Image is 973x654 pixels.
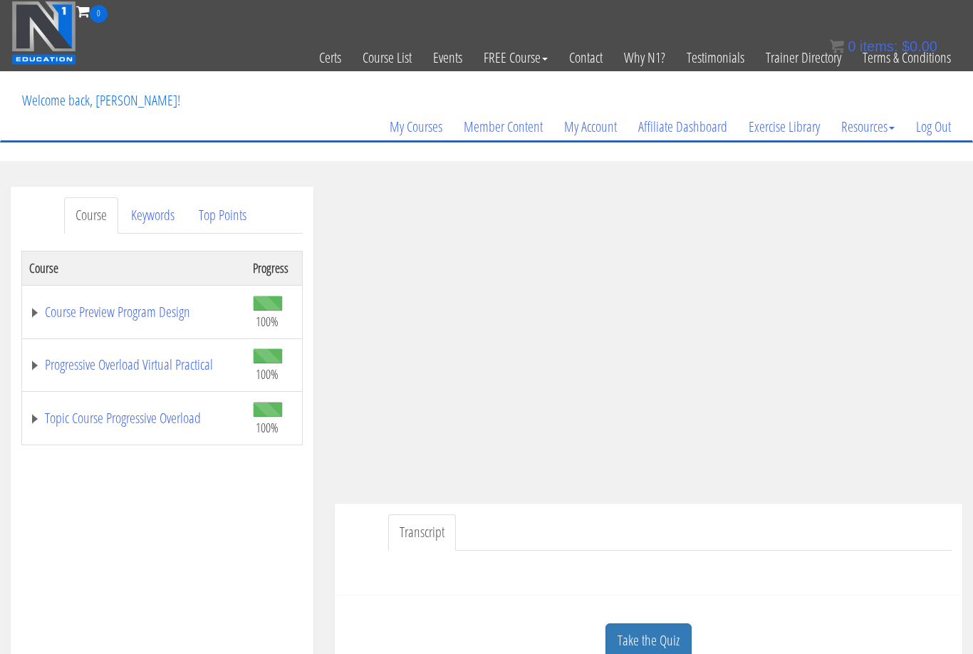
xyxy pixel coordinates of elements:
[830,38,937,54] a: 0 items: $0.00
[11,72,191,129] p: Welcome back, [PERSON_NAME]!
[379,93,453,161] a: My Courses
[558,23,613,93] a: Contact
[64,197,118,234] a: Course
[852,23,962,93] a: Terms & Conditions
[352,23,422,93] a: Course List
[628,93,738,161] a: Affiliate Dashboard
[613,23,676,93] a: Why N1?
[29,411,239,425] a: Topic Course Progressive Overload
[246,251,303,285] th: Progress
[256,313,279,329] span: 100%
[256,420,279,435] span: 100%
[553,93,628,161] a: My Account
[473,23,558,93] a: FREE Course
[831,93,905,161] a: Resources
[120,197,186,234] a: Keywords
[905,93,962,161] a: Log Out
[676,23,755,93] a: Testimonials
[76,1,108,21] a: 0
[830,39,844,53] img: icon11.png
[860,38,897,54] span: items:
[902,38,910,54] span: $
[738,93,831,161] a: Exercise Library
[29,305,239,319] a: Course Preview Program Design
[90,5,108,23] span: 0
[848,38,855,54] span: 0
[11,1,76,65] img: n1-education
[453,93,553,161] a: Member Content
[256,366,279,382] span: 100%
[187,197,258,234] a: Top Points
[22,251,246,285] th: Course
[29,358,239,372] a: Progressive Overload Virtual Practical
[422,23,473,93] a: Events
[308,23,352,93] a: Certs
[388,514,456,551] a: Transcript
[902,38,937,54] bdi: 0.00
[755,23,852,93] a: Trainer Directory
